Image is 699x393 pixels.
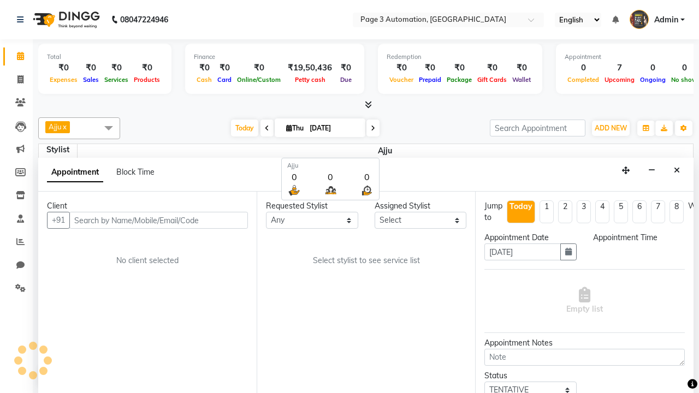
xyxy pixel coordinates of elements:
span: Appointment [47,163,103,182]
img: Admin [630,10,649,29]
div: ₹0 [80,62,102,74]
div: ₹0 [387,62,416,74]
li: 3 [577,200,591,223]
div: ₹0 [444,62,475,74]
li: 7 [651,200,665,223]
span: Today [231,120,258,136]
span: Select stylist to see service list [313,255,420,266]
span: Due [337,76,354,84]
span: Voucher [387,76,416,84]
span: Ajju [78,144,694,158]
input: Search Appointment [490,120,585,136]
div: 0 [565,62,602,74]
span: Wallet [510,76,534,84]
div: 0 [287,170,301,183]
input: yyyy-mm-dd [484,243,561,260]
li: 5 [614,200,628,223]
div: 0 [637,62,668,74]
span: Upcoming [602,76,637,84]
div: Jump to [484,200,502,223]
span: Card [215,76,234,84]
button: +91 [47,212,70,229]
li: 4 [595,200,609,223]
div: ₹0 [475,62,510,74]
b: 08047224946 [120,4,168,35]
li: 8 [670,200,684,223]
span: Expenses [47,76,80,84]
input: 2025-10-02 [306,120,361,136]
div: Client [47,200,248,212]
div: Requested Stylist [266,200,358,212]
span: Services [102,76,131,84]
span: Block Time [116,167,155,177]
div: Today [510,201,532,212]
img: serve.png [287,183,301,197]
span: Thu [283,124,306,132]
div: Status [484,370,577,382]
span: ADD NEW [595,124,627,132]
span: Empty list [566,287,603,315]
span: Ajju [49,122,62,131]
div: Appointment Date [484,232,577,243]
div: Finance [194,52,356,62]
div: Redemption [387,52,534,62]
span: Package [444,76,475,84]
span: Petty cash [292,76,328,84]
div: Appointment Notes [484,337,685,349]
li: 1 [540,200,554,223]
div: Stylist [39,144,77,156]
div: ₹0 [416,62,444,74]
div: 0 [360,170,374,183]
span: Admin [654,14,678,26]
img: logo [28,4,103,35]
div: ₹19,50,436 [283,62,336,74]
span: Prepaid [416,76,444,84]
div: ₹0 [510,62,534,74]
div: ₹0 [215,62,234,74]
input: Search by Name/Mobile/Email/Code [69,212,248,229]
span: Completed [565,76,602,84]
a: x [62,122,67,131]
button: Close [669,162,685,179]
div: ₹0 [47,62,80,74]
div: 7 [602,62,637,74]
button: ADD NEW [592,121,630,136]
span: Sales [80,76,102,84]
div: No client selected [73,255,222,266]
div: ₹0 [234,62,283,74]
div: Ajju [287,161,374,170]
div: ₹0 [131,62,163,74]
div: Assigned Stylist [375,200,467,212]
li: 2 [558,200,572,223]
span: Products [131,76,163,84]
img: queue.png [324,183,337,197]
span: Ongoing [637,76,668,84]
span: Gift Cards [475,76,510,84]
div: ₹0 [102,62,131,74]
li: 6 [632,200,647,223]
span: Cash [194,76,215,84]
div: Total [47,52,163,62]
img: wait_time.png [360,183,374,197]
div: ₹0 [336,62,356,74]
span: Online/Custom [234,76,283,84]
div: 0 [324,170,337,183]
div: ₹0 [194,62,215,74]
div: Appointment Time [593,232,685,243]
